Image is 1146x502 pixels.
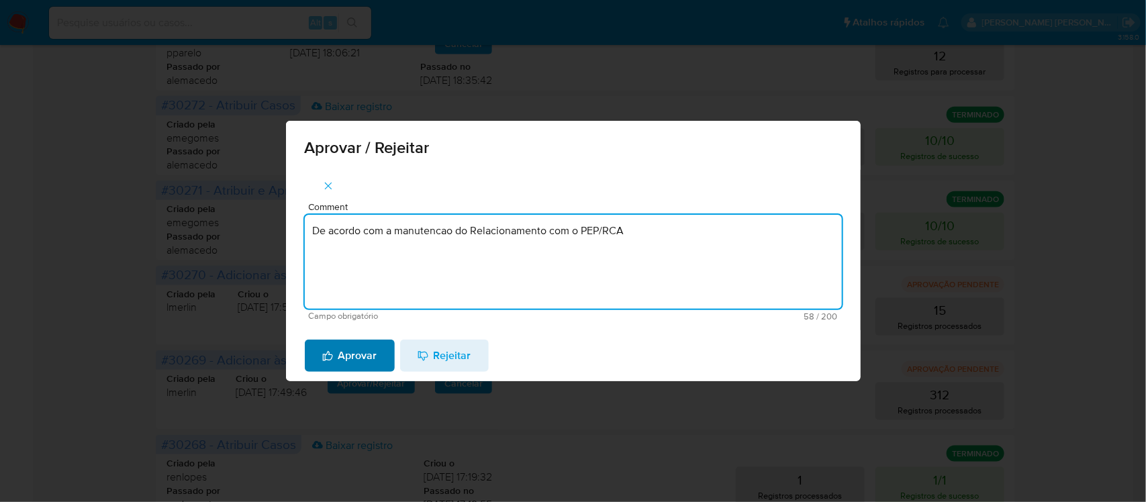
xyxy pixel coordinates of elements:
span: Máximo 200 caracteres [573,312,838,321]
button: Rejeitar [400,340,489,372]
span: Rejeitar [418,341,471,370]
span: Aprovar [322,341,377,370]
span: Comment [309,202,846,212]
span: Campo obrigatório [309,311,573,321]
textarea: De acordo com a manutencao do Relacionamento com o PEP/RCA [305,215,842,309]
button: Aprovar [305,340,395,372]
span: Aprovar / Rejeitar [305,140,842,156]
